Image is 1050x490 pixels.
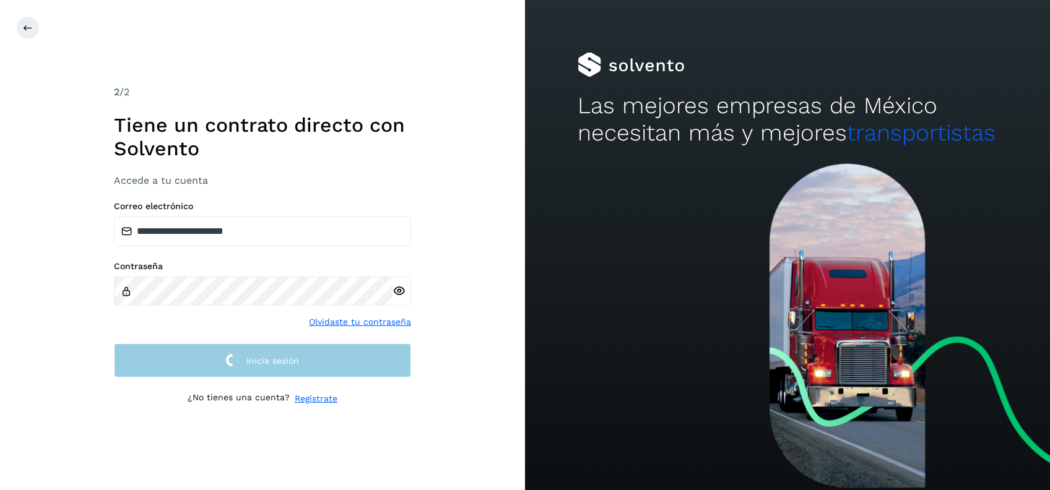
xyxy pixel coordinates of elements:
h3: Accede a tu cuenta [114,174,411,186]
label: Correo electrónico [114,201,411,212]
h1: Tiene un contrato directo con Solvento [114,113,411,161]
div: /2 [114,85,411,100]
span: transportistas [847,119,996,146]
a: Olvidaste tu contraseña [309,316,411,329]
span: Inicia sesión [246,356,299,365]
label: Contraseña [114,261,411,272]
span: 2 [114,86,119,98]
button: Inicia sesión [114,343,411,377]
h2: Las mejores empresas de México necesitan más y mejores [578,92,997,147]
a: Regístrate [295,392,337,405]
p: ¿No tienes una cuenta? [188,392,290,405]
